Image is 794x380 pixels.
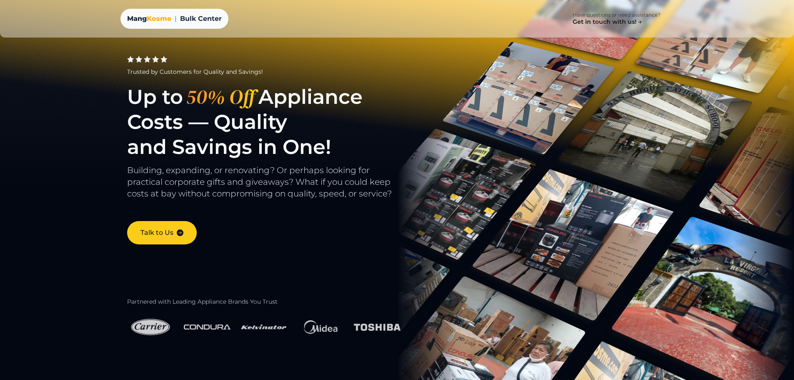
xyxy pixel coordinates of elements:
a: Have questions or need assistance? Get in touch with us! [559,7,674,31]
img: Condura Logo [184,320,230,335]
a: Talk to Us [127,221,197,244]
span: Kosme [147,15,171,23]
h2: Partnered with Leading Appliance Brands You Trust [127,298,416,306]
h4: Get in touch with us! [573,18,643,26]
div: Mang [127,14,171,24]
img: Carrier Logo [127,313,174,342]
span: Bulk Center [180,14,222,24]
span: | [175,14,177,24]
p: Have questions or need assistance? [573,12,661,18]
h1: Up to Appliance Costs — Quality and Savings in One! [127,84,416,159]
img: Toshiba Logo [354,319,401,336]
a: MangKosme [127,14,171,24]
p: Building, expanding, or renovating? Or perhaps looking for practical corporate gifts and giveaway... [127,164,416,208]
div: Trusted by Customers for Quality and Savings! [127,68,416,76]
img: Kelvinator Logo [240,313,287,342]
img: Midea Logo [297,312,344,342]
span: 50% Off [183,84,258,109]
